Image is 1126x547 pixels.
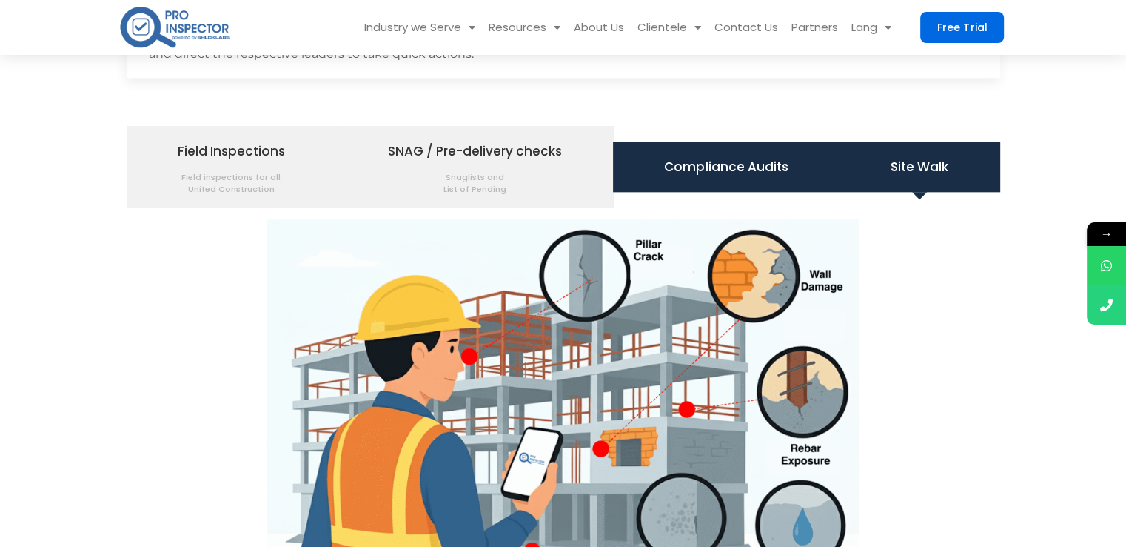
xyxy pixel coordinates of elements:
span: Compliance Audits [664,154,788,179]
span: Field Inspections [178,139,285,195]
span: Site Walk [891,154,948,179]
span: → [1087,222,1126,246]
span: Snaglists and List of Pending [388,164,562,195]
span: SNAG / Pre-delivery checks [388,139,562,195]
a: Free Trial [920,12,1004,43]
span: Field inspections for all United Construction [178,164,285,195]
img: pro-inspector-logo [118,4,232,50]
span: Free Trial [937,22,987,33]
